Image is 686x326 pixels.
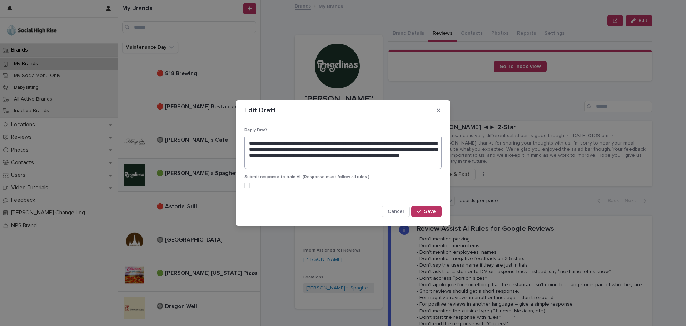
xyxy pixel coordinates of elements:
span: Save [424,209,436,214]
button: Save [411,206,442,217]
button: Cancel [382,206,410,217]
p: Edit Draft [244,106,276,115]
span: Submit response to train AI. (Response must follow all rules.) [244,175,369,179]
span: Reply Draft [244,128,268,132]
span: Cancel [388,209,404,214]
